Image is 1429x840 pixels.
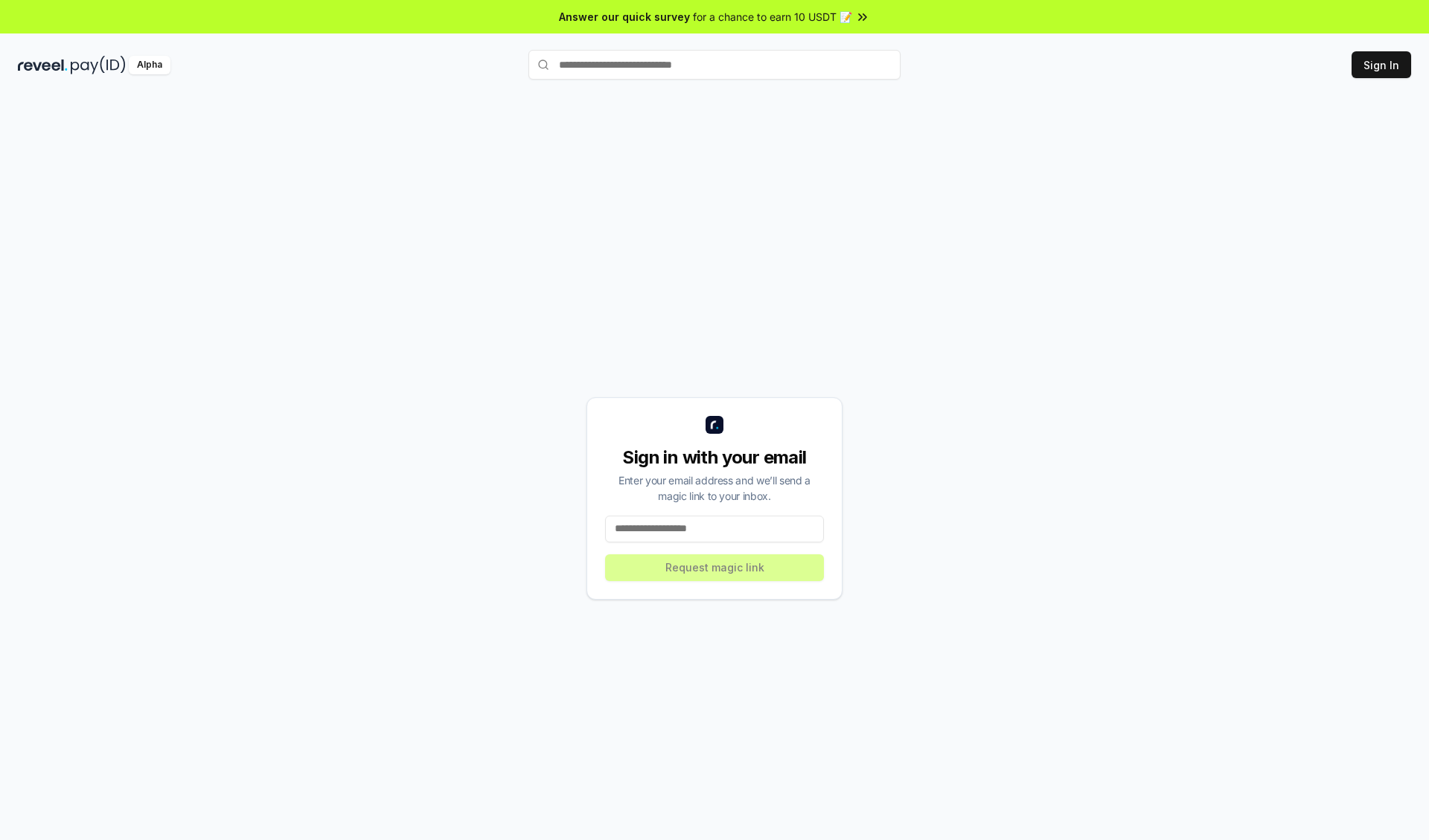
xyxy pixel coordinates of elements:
img: reveel_dark [18,56,68,74]
button: Sign In [1352,51,1411,78]
span: Answer our quick survey [559,9,690,25]
span: for a chance to earn 10 USDT 📝 [693,9,852,25]
div: Enter your email address and we’ll send a magic link to your inbox. [605,472,824,504]
div: Sign in with your email [605,446,824,469]
div: Alpha [129,56,170,74]
img: pay_id [71,56,126,74]
img: logo_small [706,416,723,434]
